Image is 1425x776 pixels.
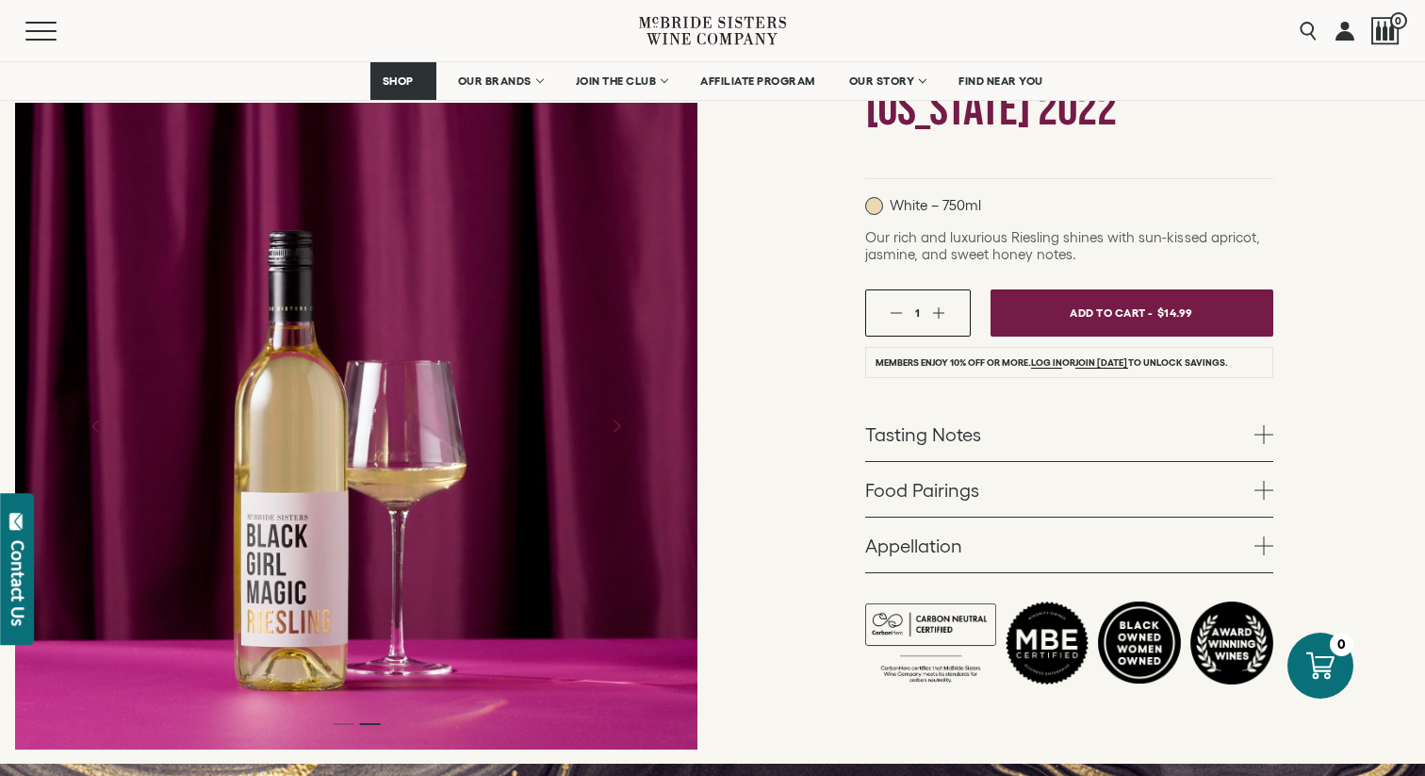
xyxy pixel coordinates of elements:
[458,74,532,88] span: OUR BRANDS
[700,74,815,88] span: AFFILIATE PROGRAM
[849,74,915,88] span: OUR STORY
[946,62,1056,100] a: FIND NEAR YOU
[865,518,1273,572] a: Appellation
[1390,12,1407,29] span: 0
[8,540,27,626] div: Contact Us
[370,62,436,100] a: SHOP
[1031,357,1062,369] a: Log in
[446,62,554,100] a: OUR BRANDS
[837,62,938,100] a: OUR STORY
[865,347,1273,378] li: Members enjoy 10% off or more. or to unlock savings.
[576,74,657,88] span: JOIN THE CLUB
[865,406,1273,461] a: Tasting Notes
[333,723,353,725] li: Page dot 1
[25,22,93,41] button: Mobile Menu Trigger
[359,723,380,725] li: Page dot 2
[1157,299,1193,326] span: $14.99
[72,402,121,451] button: Previous
[1330,633,1353,656] div: 0
[865,229,1260,262] span: Our rich and luxurious Riesling shines with sun-kissed apricot, jasmine, and sweet honey notes.
[958,74,1043,88] span: FIND NEAR YOU
[1070,299,1153,326] span: Add To Cart -
[865,197,981,215] p: White – 750ml
[592,402,641,451] button: Next
[1075,357,1127,369] a: join [DATE]
[383,74,415,88] span: SHOP
[865,37,1273,133] h1: Black Girl Magic Riesling [US_STATE] 2022
[865,462,1273,517] a: Food Pairings
[564,62,680,100] a: JOIN THE CLUB
[991,289,1273,337] button: Add To Cart - $14.99
[688,62,827,100] a: AFFILIATE PROGRAM
[915,306,920,319] span: 1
